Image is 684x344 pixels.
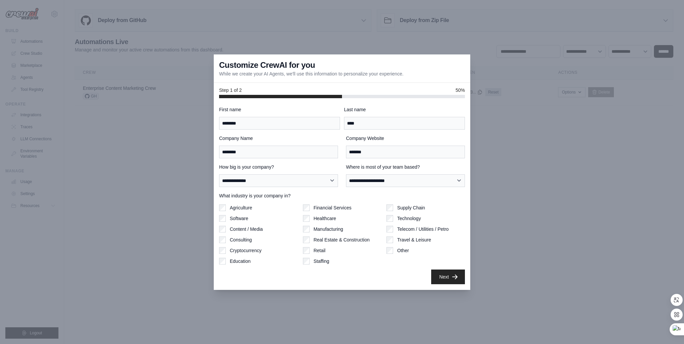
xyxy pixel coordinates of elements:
label: Cryptocurrency [230,247,262,254]
iframe: Chat Widget [651,312,684,344]
label: Real Estate & Construction [314,236,370,243]
span: 50% [456,87,465,94]
label: Manufacturing [314,226,343,232]
label: Healthcare [314,215,336,222]
h3: Customize CrewAI for you [219,60,315,70]
label: Telecom / Utilities / Petro [397,226,449,232]
p: While we create your AI Agents, we'll use this information to personalize your experience. [219,70,403,77]
label: Travel & Leisure [397,236,431,243]
label: Agriculture [230,204,252,211]
button: Next [431,270,465,284]
span: Step 1 of 2 [219,87,242,94]
label: Technology [397,215,421,222]
label: Staffing [314,258,329,265]
label: Company Name [219,135,338,142]
label: Retail [314,247,326,254]
label: Supply Chain [397,204,425,211]
label: How big is your company? [219,164,338,170]
label: Consulting [230,236,252,243]
label: What industry is your company in? [219,192,465,199]
label: Content / Media [230,226,263,232]
label: Other [397,247,409,254]
label: Education [230,258,250,265]
label: First name [219,106,340,113]
label: Where is most of your team based? [346,164,465,170]
label: Company Website [346,135,465,142]
label: Last name [344,106,465,113]
label: Software [230,215,248,222]
label: Financial Services [314,204,352,211]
